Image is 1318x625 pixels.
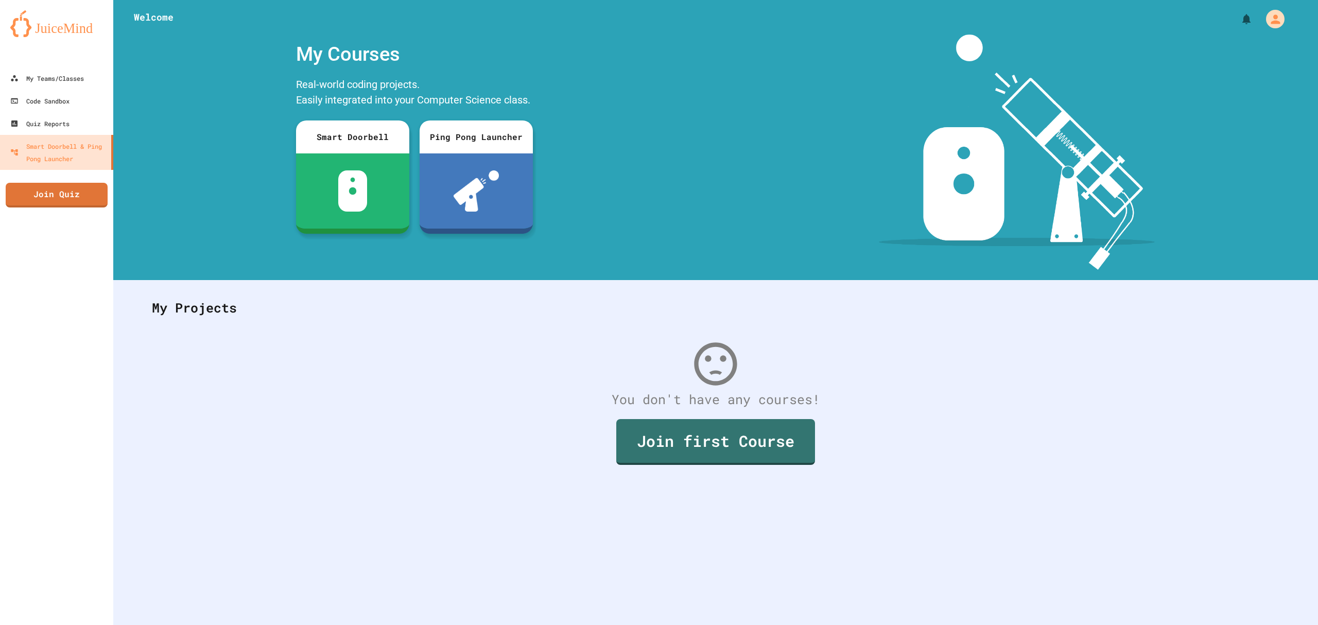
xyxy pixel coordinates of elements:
[1275,584,1308,615] iframe: chat widget
[1255,7,1287,31] div: My Account
[10,117,70,130] div: Quiz Reports
[142,390,1290,409] div: You don't have any courses!
[10,95,70,107] div: Code Sandbox
[291,34,538,74] div: My Courses
[616,419,815,465] a: Join first Course
[142,288,1290,328] div: My Projects
[454,170,499,212] img: ppl-with-ball.png
[420,120,533,153] div: Ping Pong Launcher
[879,34,1155,270] img: banner-image-my-projects.png
[10,10,103,37] img: logo-orange.svg
[1233,539,1308,583] iframe: chat widget
[291,74,538,113] div: Real-world coding projects. Easily integrated into your Computer Science class.
[296,120,409,153] div: Smart Doorbell
[10,140,107,165] div: Smart Doorbell & Ping Pong Launcher
[6,183,108,207] a: Join Quiz
[10,72,84,84] div: My Teams/Classes
[338,170,368,212] img: sdb-white.svg
[1221,10,1255,28] div: My Notifications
